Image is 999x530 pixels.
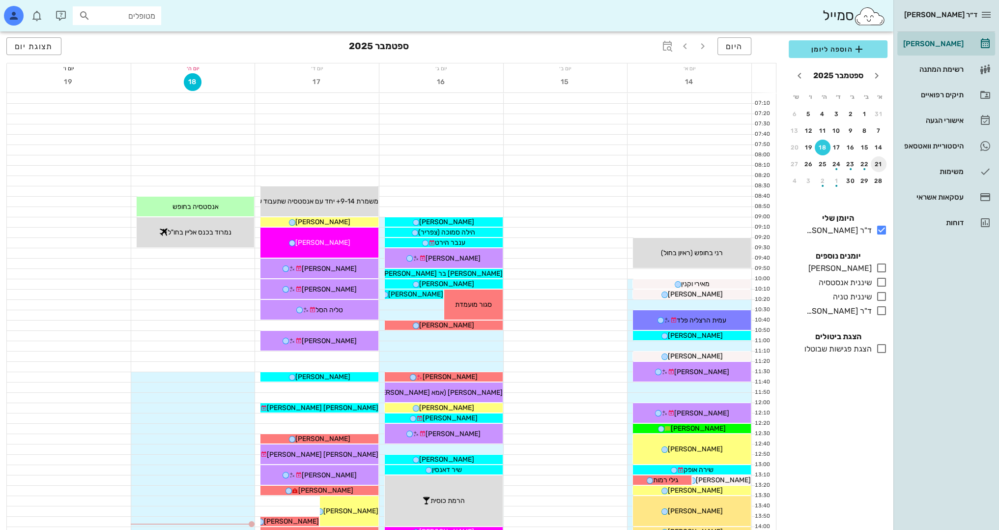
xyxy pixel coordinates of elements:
[752,409,772,417] div: 12:10
[752,151,772,159] div: 08:00
[843,127,858,134] div: 9
[787,127,802,134] div: 13
[752,378,772,386] div: 11:40
[815,140,830,155] button: 18
[901,142,964,150] div: היסטוריית וואטסאפ
[556,73,574,91] button: 15
[295,435,350,443] span: [PERSON_NAME]
[901,91,964,99] div: תיקים רפואיים
[829,291,872,303] div: שיננית טניה
[752,347,772,355] div: 11:10
[432,73,450,91] button: 16
[871,106,886,122] button: 31
[801,156,817,172] button: 26
[295,218,350,226] span: [PERSON_NAME]
[388,290,443,298] span: [PERSON_NAME]
[829,140,845,155] button: 17
[789,40,887,58] button: הוספה ליומן
[29,8,35,14] span: תג
[804,263,872,274] div: [PERSON_NAME]
[435,238,465,247] span: ענבר הירט
[790,88,802,105] th: ש׳
[859,88,872,105] th: ב׳
[829,173,845,189] button: 1
[801,111,817,118] div: 5
[6,37,61,55] button: תצוגת יום
[901,117,964,124] div: אישורי הגעה
[255,63,379,73] div: יום ד׳
[419,280,474,288] span: [PERSON_NAME]
[455,300,492,309] span: סגור מועמדת
[752,326,772,335] div: 10:50
[871,177,886,184] div: 28
[653,476,678,484] span: גילי רמות
[752,254,772,263] div: 09:40
[787,161,802,168] div: 27
[684,466,714,474] span: שירה אופק
[419,404,474,412] span: [PERSON_NAME]
[789,212,887,224] h4: היומן שלי
[752,234,772,242] div: 09:20
[801,140,817,155] button: 19
[874,88,886,105] th: א׳
[857,106,873,122] button: 1
[801,144,817,151] div: 19
[857,177,873,184] div: 29
[7,63,131,73] div: יום ו׳
[901,219,964,227] div: דוחות
[901,40,964,48] div: [PERSON_NAME]
[815,173,830,189] button: 2
[752,172,772,180] div: 08:20
[752,512,772,521] div: 13:50
[787,173,802,189] button: 4
[308,73,326,91] button: 17
[871,173,886,189] button: 28
[752,182,772,190] div: 08:30
[897,185,995,209] a: עסקאות אשראי
[857,173,873,189] button: 29
[419,455,474,464] span: [PERSON_NAME]
[871,161,886,168] div: 21
[752,357,772,366] div: 11:20
[801,177,817,184] div: 3
[846,88,858,105] th: ג׳
[822,5,885,27] div: סמייל
[752,285,772,294] div: 10:10
[752,223,772,232] div: 09:10
[668,486,723,495] span: [PERSON_NAME]
[897,32,995,56] a: [PERSON_NAME]
[752,461,772,469] div: 13:00
[868,67,885,85] button: חודש שעבר
[717,37,751,55] button: היום
[131,63,255,73] div: יום ה׳
[419,218,474,226] span: [PERSON_NAME]
[789,331,887,343] h4: הצגת ביטולים
[809,66,867,86] button: ספטמבר 2025
[787,156,802,172] button: 27
[752,388,772,397] div: 11:50
[801,123,817,139] button: 12
[264,517,319,526] span: [PERSON_NAME]
[831,88,844,105] th: ד׳
[752,399,772,407] div: 12:00
[829,177,845,184] div: 1
[901,168,964,176] div: משימות
[752,213,772,221] div: 09:00
[267,450,378,459] span: [PERSON_NAME] [PERSON_NAME]
[432,466,462,474] span: שיר דאנסין
[843,140,858,155] button: 16
[504,63,628,73] div: יום ב׳
[752,430,772,438] div: 12:30
[752,141,772,149] div: 07:50
[315,306,343,314] span: טליה הסל
[871,144,886,151] div: 14
[789,250,887,262] h4: יומנים נוספים
[432,78,450,86] span: 16
[696,476,751,484] span: [PERSON_NAME]
[800,343,872,355] div: הצגת פגישות שבוטלו
[752,265,772,273] div: 09:50
[418,228,475,236] span: הילה סמוכה (צפריר)
[422,497,465,505] span: הרמת כוסית🍸
[787,144,802,151] div: 20
[60,78,78,86] span: 19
